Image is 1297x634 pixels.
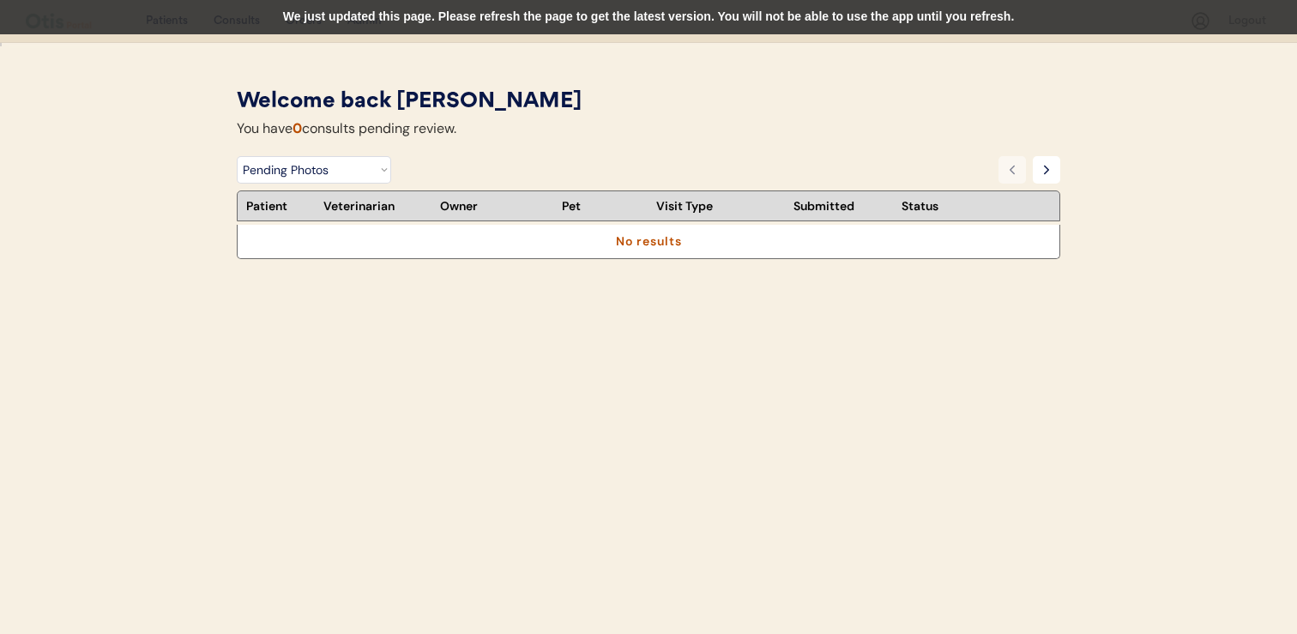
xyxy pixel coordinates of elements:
[793,200,893,212] div: Submitted
[237,118,456,139] div: You have consults pending review.
[246,200,315,212] div: Patient
[293,119,302,137] font: 0
[323,200,431,212] div: Veterinarian
[656,200,785,212] div: Visit Type
[562,200,648,212] div: Pet
[902,200,987,212] div: Status
[616,235,682,247] div: No results
[440,200,553,212] div: Owner
[237,86,1060,118] div: Welcome back [PERSON_NAME]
